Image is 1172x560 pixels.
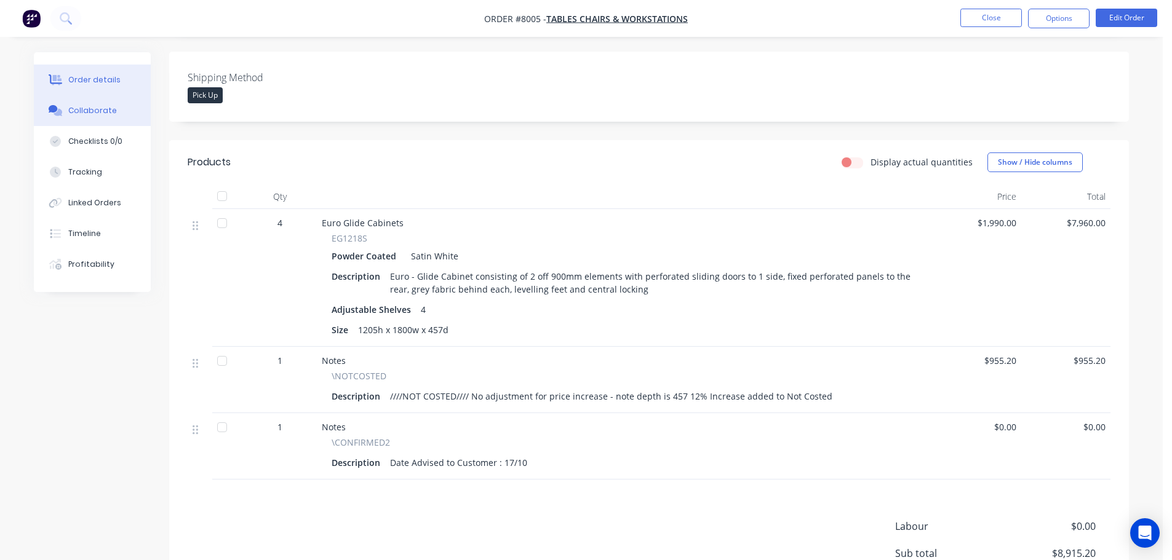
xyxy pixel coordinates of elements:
[385,454,532,471] div: Date Advised to Customer : 17/10
[1096,9,1157,27] button: Edit Order
[34,249,151,280] button: Profitability
[1021,184,1110,209] div: Total
[987,152,1083,172] button: Show / Hide columns
[34,218,151,249] button: Timeline
[322,421,346,433] span: Notes
[277,420,282,433] span: 1
[546,13,688,25] a: Tables Chairs & Workstations
[385,387,837,405] div: ////NOT COSTED//// No adjustment for price increase - note depth is 457 12% Increase added to Not...
[322,217,404,229] span: Euro Glide Cabinets
[332,369,386,382] span: \NOTCOSTED
[1130,518,1160,548] div: Open Intercom Messenger
[895,519,1005,534] span: Labour
[34,65,151,95] button: Order details
[1026,216,1106,229] span: $7,960.00
[68,105,117,116] div: Collaborate
[188,155,231,170] div: Products
[353,321,453,339] div: 1205h x 1800w x 457d
[68,167,102,178] div: Tracking
[385,267,917,298] div: Euro - Glide Cabinet consisting of 2 off 900mm elements with perforated sliding doors to 1 side, ...
[243,184,317,209] div: Qty
[332,454,385,471] div: Description
[416,301,431,318] div: 4
[937,216,1016,229] span: $1,990.00
[1026,354,1106,367] span: $955.20
[34,187,151,218] button: Linked Orders
[871,156,973,168] label: Display actual quantities
[1005,519,1096,534] span: $0.00
[188,70,341,85] label: Shipping Method
[34,95,151,126] button: Collaborate
[68,74,121,85] div: Order details
[332,387,385,405] div: Description
[484,13,546,25] span: Order #8005 -
[277,354,282,367] span: 1
[937,354,1016,367] span: $955.20
[332,247,401,265] div: Powder Coated
[1026,420,1106,433] span: $0.00
[332,301,416,318] div: Adjustable Shelves
[68,228,101,239] div: Timeline
[332,267,385,285] div: Description
[322,355,346,366] span: Notes
[277,216,282,229] span: 4
[68,136,122,147] div: Checklists 0/0
[332,232,367,245] span: EG1218S
[937,420,1016,433] span: $0.00
[34,126,151,157] button: Checklists 0/0
[332,436,390,449] span: \CONFIRMED2
[34,157,151,187] button: Tracking
[932,184,1021,209] div: Price
[960,9,1022,27] button: Close
[68,197,121,208] div: Linked Orders
[22,9,41,28] img: Factory
[188,87,223,103] div: Pick Up
[1028,9,1090,28] button: Options
[406,247,458,265] div: Satin White
[332,321,353,339] div: Size
[68,259,114,270] div: Profitability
